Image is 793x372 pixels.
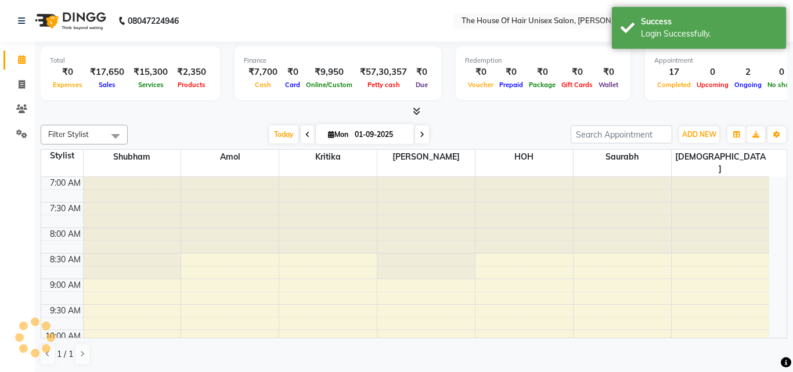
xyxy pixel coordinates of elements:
span: [PERSON_NAME] [377,150,475,164]
span: 1 / 1 [57,348,73,360]
div: Finance [244,56,432,66]
div: 7:00 AM [48,177,83,189]
span: ADD NEW [682,130,716,139]
span: Kritika [279,150,377,164]
input: 2025-09-01 [351,126,409,143]
span: Saurabh [574,150,671,164]
div: 7:30 AM [48,203,83,215]
span: Filter Stylist [48,129,89,139]
span: Today [269,125,298,143]
div: ₹0 [282,66,303,79]
b: 08047224946 [128,5,179,37]
span: Gift Cards [558,81,596,89]
span: Ongoing [731,81,765,89]
div: 8:00 AM [48,228,83,240]
span: Due [413,81,431,89]
span: Shubham [84,150,181,164]
div: ₹9,950 [303,66,355,79]
span: Products [175,81,208,89]
div: ₹2,350 [172,66,211,79]
div: 8:30 AM [48,254,83,266]
div: 0 [694,66,731,79]
span: Upcoming [694,81,731,89]
span: Card [282,81,303,89]
div: Total [50,56,211,66]
span: Online/Custom [303,81,355,89]
div: ₹0 [496,66,526,79]
div: ₹0 [465,66,496,79]
div: ₹7,700 [244,66,282,79]
span: Sales [96,81,118,89]
span: Voucher [465,81,496,89]
span: HOH [475,150,573,164]
span: Wallet [596,81,621,89]
div: ₹15,300 [129,66,172,79]
div: ₹0 [412,66,432,79]
div: Stylist [41,150,83,162]
span: Completed [654,81,694,89]
div: 2 [731,66,765,79]
input: Search Appointment [571,125,672,143]
span: Package [526,81,558,89]
div: 9:30 AM [48,305,83,317]
span: [DEMOGRAPHIC_DATA] [672,150,769,176]
div: Redemption [465,56,621,66]
div: ₹0 [596,66,621,79]
span: Services [135,81,167,89]
div: ₹0 [50,66,85,79]
div: ₹57,30,357 [355,66,412,79]
div: 9:00 AM [48,279,83,291]
span: Mon [325,130,351,139]
span: Prepaid [496,81,526,89]
span: Petty cash [365,81,403,89]
span: Cash [252,81,274,89]
button: ADD NEW [679,127,719,143]
div: ₹0 [526,66,558,79]
div: 10:00 AM [43,330,83,342]
div: Success [641,16,777,28]
div: ₹17,650 [85,66,129,79]
div: 17 [654,66,694,79]
span: Amol [181,150,279,164]
div: Login Successfully. [641,28,777,40]
div: ₹0 [558,66,596,79]
img: logo [30,5,109,37]
span: Expenses [50,81,85,89]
